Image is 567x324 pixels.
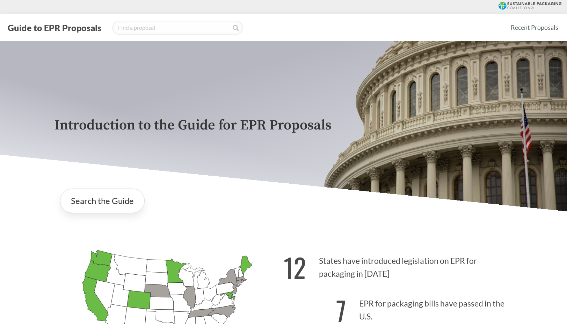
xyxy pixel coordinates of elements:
[54,118,513,133] p: Introduction to the Guide for EPR Proposals
[60,189,145,213] a: Search the Guide
[284,244,513,287] p: States have introduced legislation on EPR for packaging in [DATE]
[508,20,561,35] a: Recent Proposals
[284,248,306,287] strong: 12
[112,21,243,35] input: Find a proposal
[6,22,103,33] button: Guide to EPR Proposals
